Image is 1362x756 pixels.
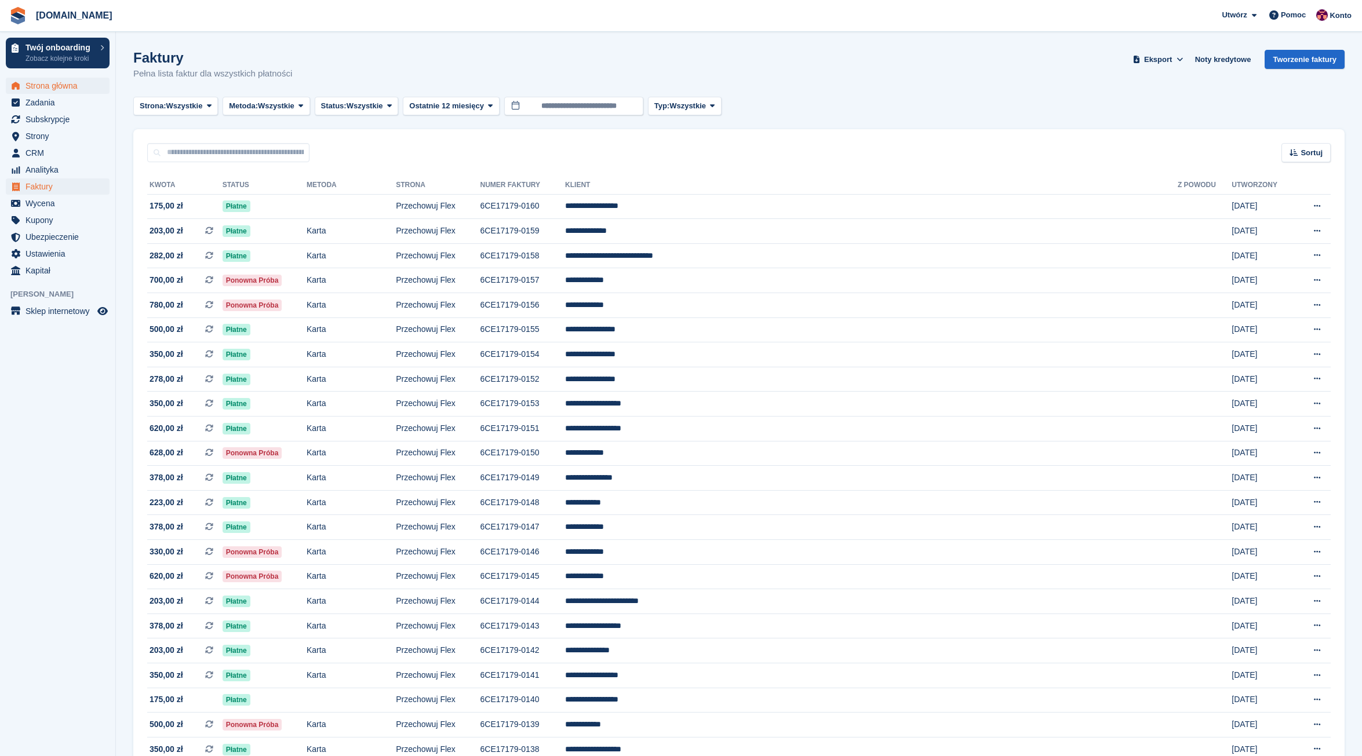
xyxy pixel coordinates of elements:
[150,669,183,681] span: 350,00 zł
[1232,564,1296,589] td: [DATE]
[307,317,396,342] td: Karta
[6,94,110,111] a: menu
[26,229,95,245] span: Ubezpieczenie
[480,441,565,466] td: 6CE17179-0150
[307,638,396,663] td: Karta
[6,111,110,127] a: menu
[1222,9,1247,21] span: Utwórz
[150,299,183,311] span: 780,00 zł
[396,688,480,713] td: Przechowuj Flex
[1232,540,1296,565] td: [DATE]
[223,176,307,195] th: Status
[1232,613,1296,638] td: [DATE]
[480,417,565,441] td: 6CE17179-0151
[26,128,95,144] span: Strony
[133,50,292,65] h1: Faktury
[396,417,480,441] td: Przechowuj Flex
[150,422,183,434] span: 620,00 zł
[6,162,110,178] a: menu
[480,515,565,540] td: 6CE17179-0147
[1232,417,1296,441] td: [DATE]
[223,300,282,311] span: Ponowna próba
[480,638,565,663] td: 6CE17179-0142
[223,497,250,509] span: Płatne
[150,472,183,484] span: 378,00 zł
[26,246,95,262] span: Ustawienia
[6,38,110,68] a: Twój onboarding Zobacz kolejne kroki
[150,620,183,632] span: 378,00 zł
[223,225,250,237] span: Płatne
[150,447,183,459] span: 628,00 zł
[1232,466,1296,491] td: [DATE]
[396,367,480,392] td: Przechowuj Flex
[648,97,722,116] button: Typ: Wszystkie
[480,392,565,417] td: 6CE17179-0153
[1232,638,1296,663] td: [DATE]
[396,564,480,589] td: Przechowuj Flex
[480,466,565,491] td: 6CE17179-0149
[223,620,250,632] span: Płatne
[396,663,480,688] td: Przechowuj Flex
[6,78,110,94] a: menu
[6,128,110,144] a: menu
[6,229,110,245] a: menu
[223,744,250,755] span: Płatne
[1316,9,1328,21] img: Mateusz Kacwin
[229,100,258,112] span: Metoda:
[307,417,396,441] td: Karta
[150,373,183,385] span: 278,00 zł
[565,176,1178,195] th: Klient
[307,243,396,268] td: Karta
[480,219,565,244] td: 6CE17179-0159
[258,100,294,112] span: Wszystkie
[1190,50,1256,69] a: Noty kredytowe
[1330,10,1352,21] span: Konto
[1232,515,1296,540] td: [DATE]
[347,100,383,112] span: Wszystkie
[1232,441,1296,466] td: [DATE]
[307,268,396,293] td: Karta
[1281,9,1306,21] span: Pomoc
[396,490,480,515] td: Przechowuj Flex
[1232,663,1296,688] td: [DATE]
[133,67,292,81] p: Pełna lista faktur dla wszystkich płatności
[480,663,565,688] td: 6CE17179-0141
[223,374,250,385] span: Płatne
[396,441,480,466] td: Przechowuj Flex
[223,596,250,607] span: Płatne
[396,638,480,663] td: Przechowuj Flex
[223,571,282,582] span: Ponowna próba
[223,645,250,656] span: Płatne
[150,521,183,533] span: 378,00 zł
[1265,50,1345,69] a: Tworzenie faktury
[1144,54,1172,65] span: Eksport
[150,200,183,212] span: 175,00 zł
[150,250,183,262] span: 282,00 zł
[321,100,347,112] span: Status:
[1232,268,1296,293] td: [DATE]
[1178,176,1232,195] th: Z powodu
[307,176,396,195] th: Metoda
[150,546,183,558] span: 330,00 zł
[480,342,565,367] td: 6CE17179-0154
[150,323,183,335] span: 500,00 zł
[307,713,396,737] td: Karta
[150,718,183,731] span: 500,00 zł
[6,145,110,161] a: menu
[150,496,183,509] span: 223,00 zł
[480,688,565,713] td: 6CE17179-0140
[150,348,183,360] span: 350,00 zł
[150,743,183,755] span: 350,00 zł
[396,392,480,417] td: Przechowuj Flex
[480,293,565,318] td: 6CE17179-0156
[396,613,480,638] td: Przechowuj Flex
[307,564,396,589] td: Karta
[669,100,706,112] span: Wszystkie
[147,176,223,195] th: Kwota
[1232,293,1296,318] td: [DATE]
[166,100,203,112] span: Wszystkie
[1232,367,1296,392] td: [DATE]
[480,317,565,342] td: 6CE17179-0155
[26,145,95,161] span: CRM
[1232,194,1296,219] td: [DATE]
